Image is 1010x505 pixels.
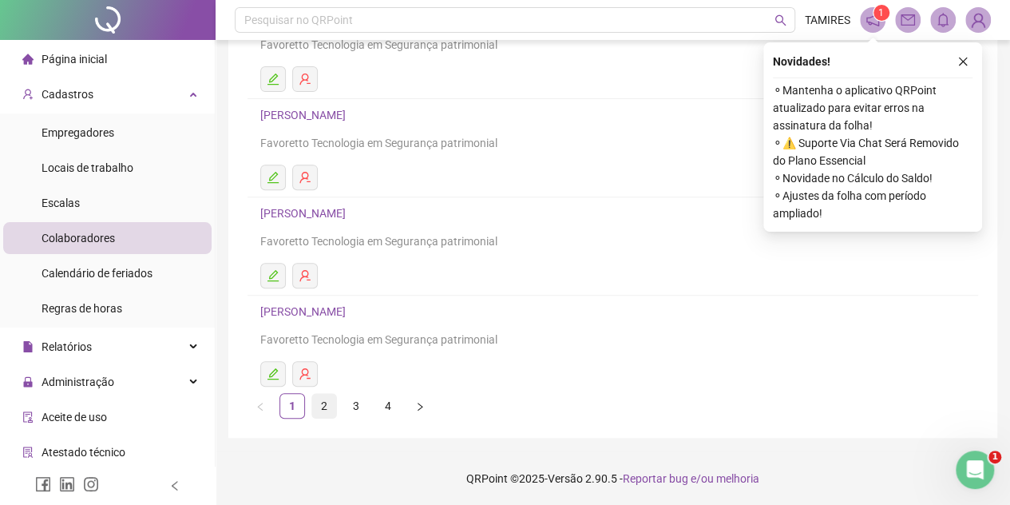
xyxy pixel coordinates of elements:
[169,480,180,491] span: left
[255,402,265,412] span: left
[343,393,369,419] li: 3
[548,472,583,485] span: Versão
[773,53,830,70] span: Novidades !
[260,233,965,250] div: Favoretto Tecnologia em Segurança patrimonial
[42,446,125,459] span: Atestado técnico
[312,394,336,418] a: 2
[773,134,972,169] span: ⚬ ⚠️ Suporte Via Chat Será Removido do Plano Essencial
[42,267,152,280] span: Calendário de feriados
[957,56,968,67] span: close
[22,447,34,458] span: solution
[623,472,759,485] span: Reportar bug e/ou melhoria
[280,394,304,418] a: 1
[260,36,965,54] div: Favoretto Tecnologia em Segurança patrimonial
[407,393,433,419] button: right
[42,53,107,66] span: Página inicial
[42,88,93,101] span: Cadastros
[260,134,965,152] div: Favoretto Tecnologia em Segurança patrimonial
[248,393,273,419] li: Página anterior
[956,451,994,489] iframe: Intercom live chat
[376,394,400,418] a: 4
[988,451,1001,463] span: 1
[873,5,889,21] sup: 1
[415,402,425,412] span: right
[279,393,305,419] li: 1
[260,305,351,318] a: [PERSON_NAME]
[375,393,401,419] li: 4
[878,7,884,18] span: 1
[22,412,34,423] span: audit
[42,411,107,423] span: Aceite de uso
[42,340,92,353] span: Relatórios
[35,476,51,492] span: facebook
[344,394,368,418] a: 3
[773,82,972,134] span: ⚬ Mantenha o aplicativo QRPoint atualizado para evitar erros na assinatura da folha!
[22,341,34,352] span: file
[83,476,99,492] span: instagram
[936,13,950,27] span: bell
[805,11,850,29] span: TAMIRES
[22,54,34,65] span: home
[248,393,273,419] button: left
[42,161,133,174] span: Locais de trabalho
[773,169,972,187] span: ⚬ Novidade no Cálculo do Saldo!
[59,476,75,492] span: linkedin
[774,14,786,26] span: search
[42,197,80,209] span: Escalas
[42,302,122,315] span: Regras de horas
[966,8,990,32] img: 90319
[773,187,972,222] span: ⚬ Ajustes da folha com período ampliado!
[22,376,34,388] span: lock
[260,207,351,220] a: [PERSON_NAME]
[42,376,114,388] span: Administração
[22,89,34,100] span: user-add
[901,13,915,27] span: mail
[260,109,351,121] a: [PERSON_NAME]
[311,393,337,419] li: 2
[42,126,114,139] span: Empregadores
[865,13,880,27] span: notification
[407,393,433,419] li: Próxima página
[42,232,115,245] span: Colaboradores
[260,331,965,348] div: Favoretto Tecnologia em Segurança patrimonial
